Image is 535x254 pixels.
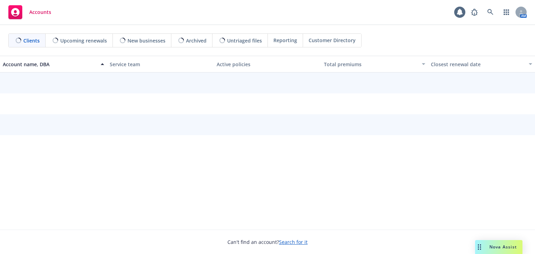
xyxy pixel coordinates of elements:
span: Reporting [273,37,297,44]
span: Clients [23,37,40,44]
button: Closest renewal date [428,56,535,72]
a: Report a Bug [467,5,481,19]
span: Archived [186,37,207,44]
div: Drag to move [475,240,484,254]
button: Total premiums [321,56,428,72]
div: Active policies [217,61,318,68]
span: Can't find an account? [227,238,308,246]
a: Accounts [6,2,54,22]
button: Active policies [214,56,321,72]
span: New businesses [127,37,165,44]
span: Untriaged files [227,37,262,44]
div: Service team [110,61,211,68]
span: Upcoming renewals [60,37,107,44]
button: Nova Assist [475,240,522,254]
button: Service team [107,56,214,72]
div: Account name, DBA [3,61,96,68]
a: Search [483,5,497,19]
span: Accounts [29,9,51,15]
span: Nova Assist [489,244,517,250]
a: Switch app [499,5,513,19]
div: Total premiums [324,61,418,68]
span: Customer Directory [309,37,356,44]
div: Closest renewal date [431,61,525,68]
a: Search for it [279,239,308,245]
